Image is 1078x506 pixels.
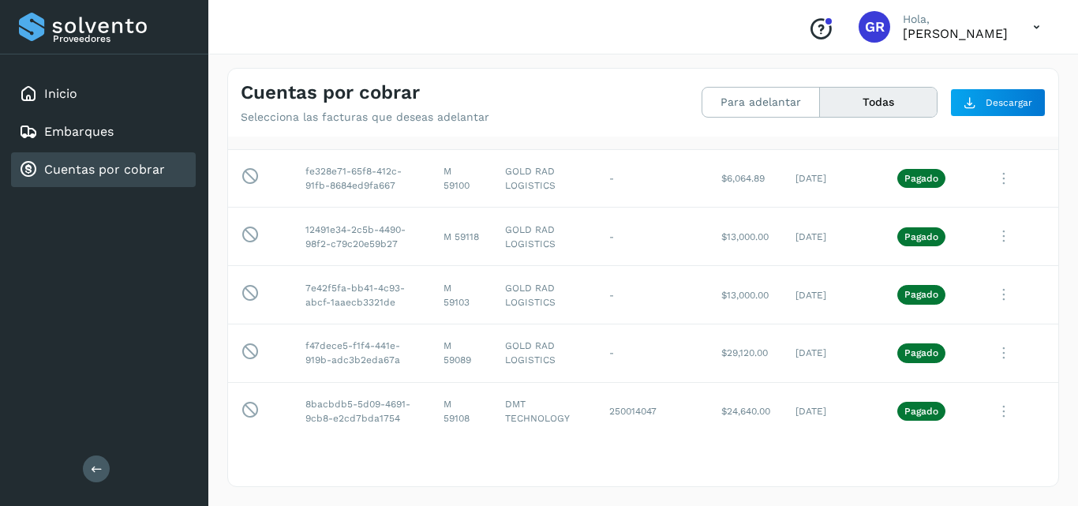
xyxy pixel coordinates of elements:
[709,208,783,266] td: $13,000.00
[709,324,783,382] td: $29,120.00
[950,88,1046,117] button: Descargar
[986,96,1032,110] span: Descargar
[597,382,709,440] td: 250014047
[11,77,196,111] div: Inicio
[903,13,1008,26] p: Hola,
[597,149,709,208] td: -
[783,266,885,324] td: [DATE]
[53,33,189,44] p: Proveedores
[11,114,196,149] div: Embarques
[492,149,597,208] td: GOLD RAD LOGISTICS
[597,266,709,324] td: -
[709,266,783,324] td: $13,000.00
[492,208,597,266] td: GOLD RAD LOGISTICS
[293,266,431,324] td: 7e42f5fa-bb41-4c93-abcf-1aaecb3321de
[904,173,938,184] p: Pagado
[431,324,492,382] td: M 59089
[597,208,709,266] td: -
[904,231,938,242] p: Pagado
[783,324,885,382] td: [DATE]
[492,382,597,440] td: DMT TECHNOLOGY
[904,289,938,300] p: Pagado
[820,88,937,117] button: Todas
[44,162,165,177] a: Cuentas por cobrar
[241,81,420,104] h4: Cuentas por cobrar
[293,208,431,266] td: 12491e34-2c5b-4490-98f2-c79c20e59b27
[709,149,783,208] td: $6,064.89
[783,382,885,440] td: [DATE]
[702,88,820,117] button: Para adelantar
[904,347,938,358] p: Pagado
[783,208,885,266] td: [DATE]
[903,26,1008,41] p: GILBERTO RODRIGUEZ ARANDA
[597,324,709,382] td: -
[431,149,492,208] td: M 59100
[44,86,77,101] a: Inicio
[783,149,885,208] td: [DATE]
[293,382,431,440] td: 8bacbdb5-5d09-4691-9cb8-e2cd7bda1754
[431,382,492,440] td: M 59108
[241,111,489,124] p: Selecciona las facturas que deseas adelantar
[709,382,783,440] td: $24,640.00
[293,324,431,382] td: f47dece5-f1f4-441e-919b-adc3b2eda67a
[431,208,492,266] td: M 59118
[44,124,114,139] a: Embarques
[11,152,196,187] div: Cuentas por cobrar
[431,266,492,324] td: M 59103
[492,324,597,382] td: GOLD RAD LOGISTICS
[904,406,938,417] p: Pagado
[293,149,431,208] td: fe328e71-65f8-412c-91fb-8684ed9fa667
[492,266,597,324] td: GOLD RAD LOGISTICS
